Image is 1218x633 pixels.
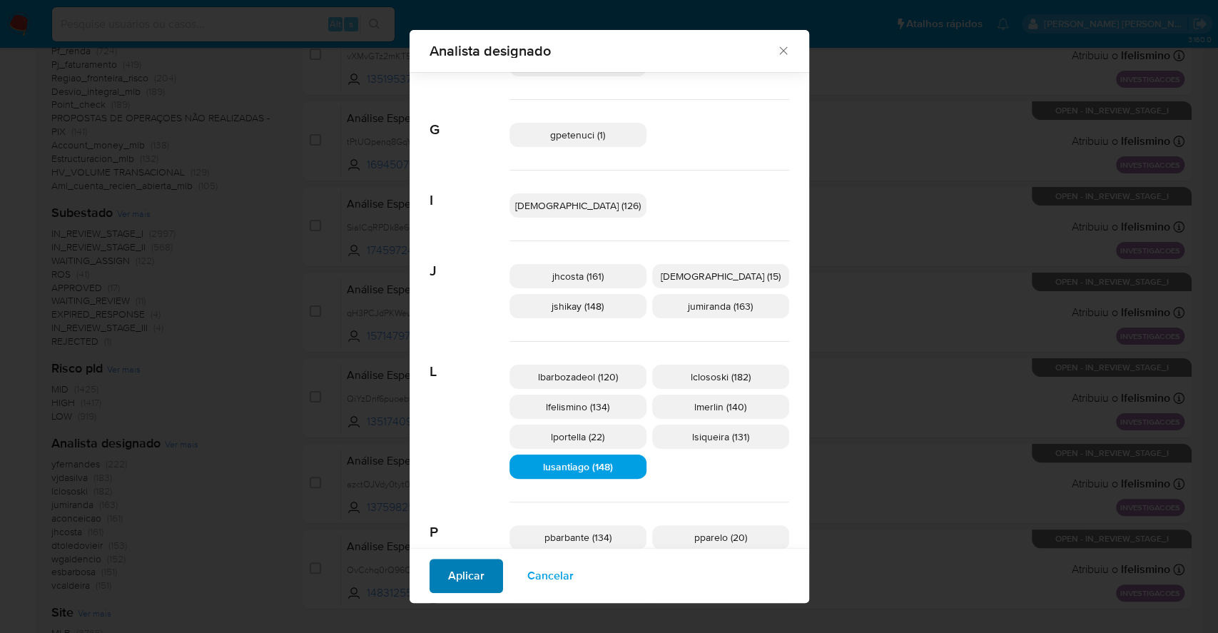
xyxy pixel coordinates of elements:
[544,530,611,545] span: pbarbante (134)
[538,370,618,384] span: lbarbozadeol (120)
[515,198,641,213] span: [DEMOGRAPHIC_DATA] (126)
[509,193,646,218] div: [DEMOGRAPHIC_DATA] (126)
[543,460,613,474] span: lusantiago (148)
[430,241,509,280] span: J
[652,264,789,288] div: [DEMOGRAPHIC_DATA] (15)
[552,299,604,313] span: jshikay (148)
[509,395,646,419] div: lfelismino (134)
[509,123,646,147] div: gpetenuci (1)
[509,455,646,479] div: lusantiago (148)
[430,44,777,58] span: Analista designado
[652,425,789,449] div: lsiqueira (131)
[527,560,574,592] span: Cancelar
[694,530,747,545] span: pparelo (20)
[694,400,746,414] span: lmerlin (140)
[509,525,646,550] div: pbarbante (134)
[430,100,509,138] span: G
[448,560,484,592] span: Aplicar
[652,365,789,389] div: lclososki (182)
[430,502,509,541] span: P
[552,269,604,283] span: jhcosta (161)
[550,128,605,142] span: gpetenuci (1)
[551,430,604,444] span: lportella (22)
[509,294,646,318] div: jshikay (148)
[776,44,789,56] button: Fechar
[652,294,789,318] div: jumiranda (163)
[692,430,749,444] span: lsiqueira (131)
[509,264,646,288] div: jhcosta (161)
[509,425,646,449] div: lportella (22)
[652,525,789,550] div: pparelo (20)
[509,559,592,593] button: Cancelar
[688,299,753,313] span: jumiranda (163)
[691,370,751,384] span: lclososki (182)
[430,342,509,380] span: L
[661,269,781,283] span: [DEMOGRAPHIC_DATA] (15)
[430,171,509,209] span: I
[546,400,609,414] span: lfelismino (134)
[509,365,646,389] div: lbarbozadeol (120)
[652,395,789,419] div: lmerlin (140)
[430,559,503,593] button: Aplicar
